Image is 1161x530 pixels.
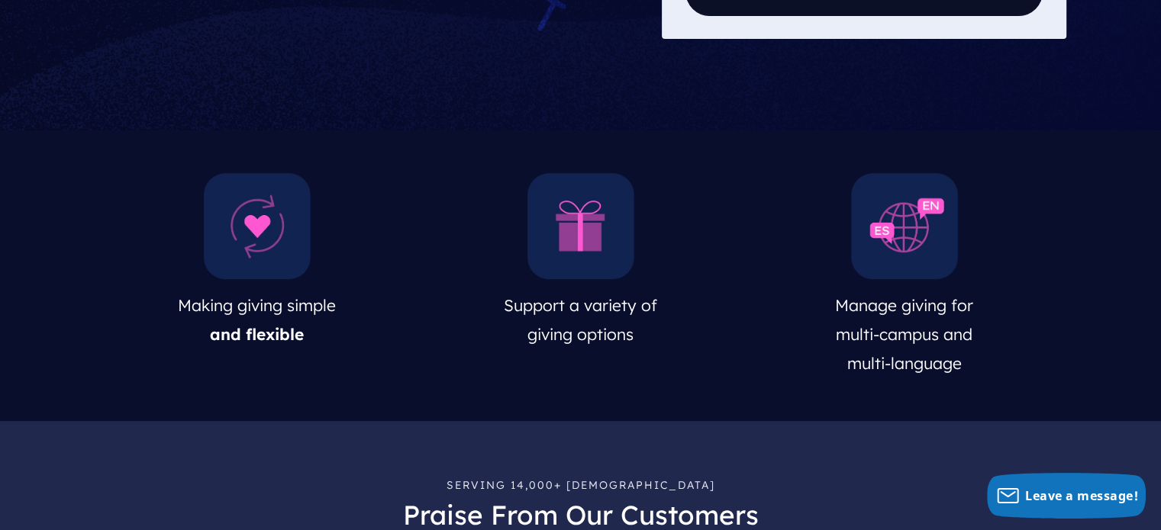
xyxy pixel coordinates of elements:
[178,295,336,315] span: Making giving simple
[527,324,634,344] span: giving options
[504,295,657,315] span: Support a variety of
[987,473,1146,519] button: Leave a message!
[1025,487,1138,504] span: Leave a message!
[108,470,1054,498] p: Serving 14,000+ [DEMOGRAPHIC_DATA]
[210,324,304,344] span: and flexible
[835,295,973,373] span: Manage giving for multi-campus and multi-language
